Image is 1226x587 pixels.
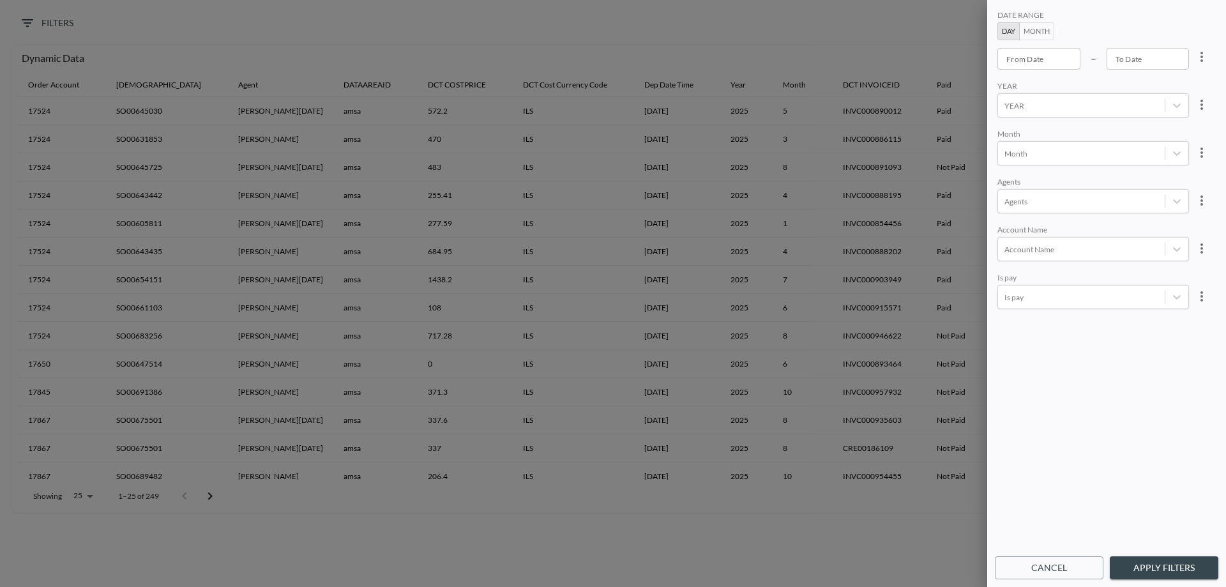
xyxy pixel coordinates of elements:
[1189,92,1215,118] button: more
[997,22,1020,40] button: Day
[997,273,1189,285] div: Is pay
[997,177,1189,189] div: Agents
[1189,236,1215,261] button: more
[1189,44,1215,70] button: more
[1019,22,1054,40] button: Month
[1189,188,1215,213] button: more
[997,129,1189,141] div: Month
[997,48,1080,70] input: YYYY-MM-DD
[1189,140,1215,165] button: more
[995,556,1103,580] button: Cancel
[997,10,1189,22] div: DATE RANGE
[997,81,1189,93] div: YEAR
[997,225,1189,237] div: Account Name
[1091,50,1096,65] p: –
[1110,556,1218,580] button: Apply Filters
[1189,284,1215,309] button: more
[1107,48,1190,70] input: YYYY-MM-DD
